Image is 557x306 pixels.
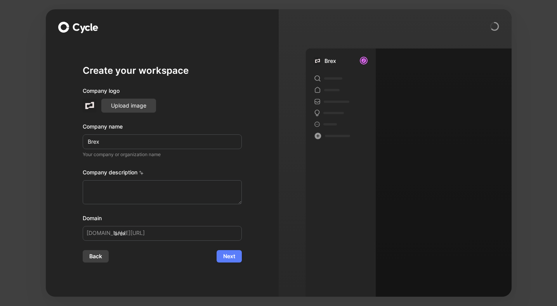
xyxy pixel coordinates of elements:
div: Company description [83,168,242,180]
div: Company logo [83,86,242,99]
button: Back [83,250,109,263]
div: Domain [83,214,242,223]
img: brex.com [314,57,321,65]
h1: Create your workspace [83,64,242,77]
span: [DOMAIN_NAME][URL] [87,228,145,238]
div: Brex [324,56,336,66]
input: Example [83,134,242,149]
button: Next [217,250,242,263]
span: Upload image [111,101,146,110]
div: J [361,57,367,64]
div: Company name [83,122,242,131]
p: Your company or organization name [83,151,242,158]
span: Back [89,252,102,261]
span: Next [223,252,235,261]
img: brex.com [83,99,97,113]
button: Upload image [101,99,156,113]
